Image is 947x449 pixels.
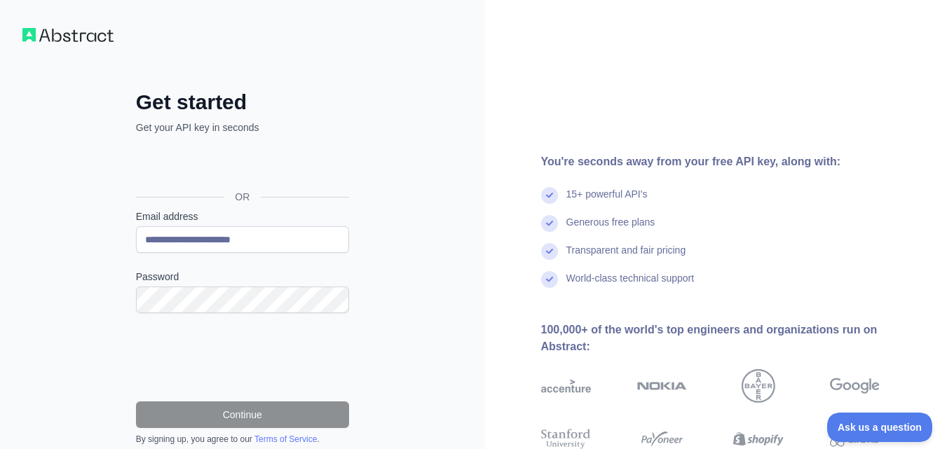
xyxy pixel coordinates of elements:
iframe: Sign in with Google Button [129,150,353,181]
img: Workflow [22,28,114,42]
span: OR [224,190,261,204]
a: Terms of Service [254,434,317,444]
img: check mark [541,243,558,260]
div: 15+ powerful API's [566,187,648,215]
iframe: reCAPTCHA [136,330,349,385]
img: check mark [541,215,558,232]
img: google [830,369,880,403]
iframe: Toggle Customer Support [827,413,933,442]
img: nokia [637,369,687,403]
h2: Get started [136,90,349,115]
div: By signing up, you agree to our . [136,434,349,445]
div: Transparent and fair pricing [566,243,686,271]
button: Continue [136,401,349,428]
img: bayer [742,369,775,403]
p: Get your API key in seconds [136,120,349,134]
div: World-class technical support [566,271,695,299]
div: Generous free plans [566,215,655,243]
label: Password [136,270,349,284]
img: check mark [541,187,558,204]
label: Email address [136,209,349,223]
img: check mark [541,271,558,288]
div: You're seconds away from your free API key, along with: [541,153,925,170]
img: accenture [541,369,591,403]
div: 100,000+ of the world's top engineers and organizations run on Abstract: [541,322,925,355]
